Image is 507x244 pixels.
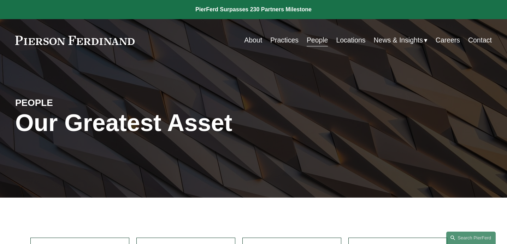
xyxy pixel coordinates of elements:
[336,33,365,47] a: Locations
[374,33,428,47] a: folder dropdown
[15,97,134,109] h4: PEOPLE
[374,34,423,46] span: News & Insights
[468,33,492,47] a: Contact
[15,109,333,136] h1: Our Greatest Asset
[436,33,460,47] a: Careers
[244,33,262,47] a: About
[270,33,299,47] a: Practices
[446,232,496,244] a: Search this site
[307,33,328,47] a: People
